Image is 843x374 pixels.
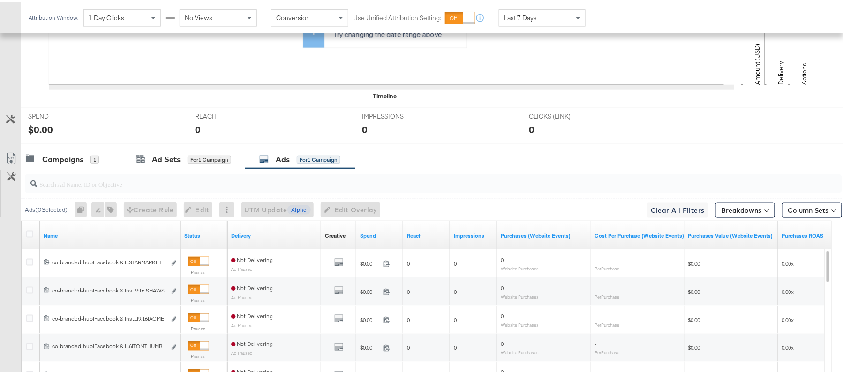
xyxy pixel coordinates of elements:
div: Ads [276,152,290,163]
div: Ad Sets [152,152,181,163]
span: - [595,310,596,317]
a: Shows the current state of your Ad. [184,230,224,237]
sub: Per Purchase [595,292,619,297]
div: for 1 Campaign [188,153,231,162]
span: - [595,338,596,345]
span: 0 [454,258,457,265]
div: co-branded-hub|Facebook & I...6|TOMTHUMB [52,341,166,348]
span: - [595,367,596,374]
span: 0 [454,286,457,293]
span: 0 [407,258,410,265]
button: Breakdowns [715,201,775,216]
span: $0.00 [688,286,700,293]
span: 0.00x [782,342,794,349]
span: Not Delivering [231,310,273,317]
span: CLICKS (LINK) [529,110,599,119]
div: Attribution Window: [28,12,79,19]
span: 0.00x [782,286,794,293]
span: 1 Day Clicks [89,11,124,20]
a: The total value of the purchase actions tracked by your Custom Audience pixel on your website aft... [688,230,775,237]
span: REACH [195,110,265,119]
button: Column Sets [782,201,842,216]
div: for 1 Campaign [297,153,340,162]
div: co-branded-hub|Facebook & Inst...|9:16|ACME [52,313,166,320]
input: Search Ad Name, ID or Objective [37,169,768,187]
sub: Website Purchases [501,320,539,325]
div: 0 [529,120,534,134]
a: The total amount spent to date. [360,230,399,237]
label: Use Unified Attribution Setting: [353,11,441,20]
label: Paused [188,295,209,301]
span: 0 [501,310,504,317]
span: - [595,282,596,289]
span: Clear All Filters [651,202,705,214]
label: Paused [188,352,209,358]
span: 0 [501,282,504,289]
div: 0 [75,200,91,215]
span: Not Delivering [231,367,273,374]
a: The average cost for each purchase tracked by your Custom Audience pixel on your website after pe... [595,230,685,237]
a: Shows the creative associated with your ad. [325,230,346,237]
a: The number of times your ad was served. On mobile apps an ad is counted as served the first time ... [454,230,493,237]
sub: Per Purchase [595,263,619,269]
span: 0.00x [782,258,794,265]
span: Last 7 Days [504,11,537,20]
span: 0.00x [782,314,794,321]
div: 0 [362,120,368,134]
span: 0 [501,338,504,345]
span: Not Delivering [231,254,273,261]
span: 0 [407,286,410,293]
p: Try changing the date range above [334,27,462,37]
span: 0 [454,314,457,321]
a: The number of people your ad was served to. [407,230,446,237]
span: $0.00 [688,258,700,265]
sub: Website Purchases [501,292,539,297]
span: 0 [501,367,504,374]
a: Reflects the ability of your Ad to achieve delivery. [231,230,317,237]
sub: Website Purchases [501,348,539,353]
sub: Website Purchases [501,263,539,269]
span: - [595,254,596,261]
div: Campaigns [42,152,83,163]
label: Paused [188,267,209,273]
label: Paused [188,323,209,329]
span: Not Delivering [231,282,273,289]
sub: Ad Paused [231,292,253,298]
span: $0.00 [360,342,379,349]
a: The number of times a purchase was made tracked by your Custom Audience pixel on your website aft... [501,230,587,237]
sub: Ad Paused [231,264,253,269]
span: IMPRESSIONS [362,110,432,119]
span: No Views [185,11,212,20]
button: Clear All Filters [647,201,708,216]
span: 0 [501,254,504,261]
a: Ad Name. [44,230,177,237]
span: 0 [454,342,457,349]
div: Ads ( 0 Selected) [25,203,68,212]
span: 0 [407,342,410,349]
span: 0 [407,314,410,321]
div: 1 [90,153,99,162]
sub: Per Purchase [595,320,619,325]
div: co-branded-hub|Facebook & I...STARMARKET [52,256,166,264]
span: Not Delivering [231,338,273,345]
div: 0 [195,120,201,134]
sub: Ad Paused [231,348,253,354]
sub: Ad Paused [231,320,253,326]
sub: Per Purchase [595,348,619,353]
span: SPEND [28,110,98,119]
div: co-branded-hub|Facebook & Ins...9:16|SHAWS [52,284,166,292]
span: $0.00 [360,314,379,321]
span: $0.00 [688,314,700,321]
span: $0.00 [360,286,379,293]
span: $0.00 [360,258,379,265]
div: $0.00 [28,120,53,134]
div: Creative [325,230,346,237]
span: Conversion [276,11,310,20]
span: $0.00 [688,342,700,349]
